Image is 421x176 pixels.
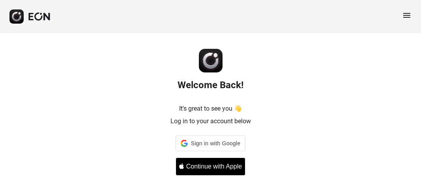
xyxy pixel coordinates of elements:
[178,79,244,91] h2: Welcome Back!
[176,157,245,176] button: Signin with apple ID
[191,139,240,148] span: Sign in with Google
[170,117,251,126] p: Log in to your account below
[402,11,412,20] span: menu
[176,135,245,151] div: Sign in with Google
[179,104,242,113] p: It's great to see you 👋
